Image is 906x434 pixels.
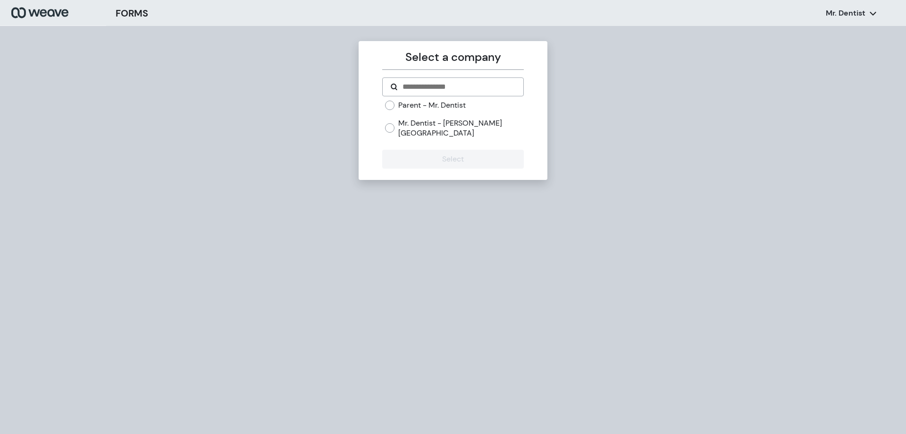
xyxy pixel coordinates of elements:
[398,118,523,138] label: Mr. Dentist - [PERSON_NAME][GEOGRAPHIC_DATA]
[402,81,515,93] input: Search
[398,100,466,111] label: Parent - Mr. Dentist
[116,6,148,20] h3: FORMS
[382,150,523,169] button: Select
[382,49,523,66] p: Select a company
[826,8,865,18] p: Mr. Dentist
